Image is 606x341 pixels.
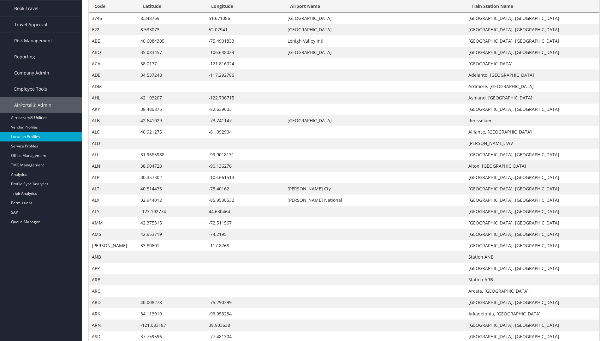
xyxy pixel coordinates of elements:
[137,58,206,69] td: 38.0177
[89,69,137,81] td: ADE
[137,297,206,308] td: 40.008278
[14,49,35,65] span: Reporting
[89,58,137,69] td: ACA
[89,229,137,240] td: AMS
[89,149,137,160] td: ALI
[465,58,599,69] td: [GEOGRAPHIC_DATA]
[465,308,599,320] td: Arkadelphia, [GEOGRAPHIC_DATA]
[137,320,206,331] td: -121.083187
[205,0,284,13] th: Longitude: activate to sort column ascending
[137,308,206,320] td: 34.113919
[137,24,206,35] td: 8.533073
[284,194,465,206] td: [PERSON_NAME] National
[137,172,206,183] td: 30.357302
[137,115,206,126] td: 42.641029
[89,92,137,104] td: AHL
[205,160,284,172] td: -90.136276
[205,13,284,24] td: 51.671086
[89,172,137,183] td: ALP
[89,285,137,297] td: ARC
[465,138,599,149] td: [PERSON_NAME], WV
[205,115,284,126] td: -73.741147
[284,13,465,24] td: [GEOGRAPHIC_DATA]
[89,206,137,217] td: ALY
[205,194,284,206] td: -85.9538532
[137,229,206,240] td: 42.953719
[205,92,284,104] td: -122.706715
[89,35,137,47] td: ABE
[465,126,599,138] td: Alliance, [GEOGRAPHIC_DATA]
[137,217,206,229] td: 42.375315
[465,194,599,206] td: [GEOGRAPHIC_DATA], [GEOGRAPHIC_DATA]
[465,81,599,92] td: Ardmore, [GEOGRAPHIC_DATA]
[89,217,137,229] td: AMM
[284,24,465,35] td: [GEOGRAPHIC_DATA]
[89,13,137,24] td: 3746
[89,263,137,274] td: APP
[465,240,599,251] td: [GEOGRAPHIC_DATA], [GEOGRAPHIC_DATA]
[89,160,137,172] td: ALN
[284,35,465,47] td: Lehigh Valley Intl
[465,160,599,172] td: Alton, [GEOGRAPHIC_DATA]
[14,33,52,49] span: Risk Management
[205,47,284,58] td: -106.648024
[89,251,137,263] td: ANB
[14,17,47,33] span: Travel Approval
[89,308,137,320] td: ARK
[465,69,599,81] td: Adelanto, [GEOGRAPHIC_DATA]
[14,1,39,16] span: Book Travel
[465,274,599,285] td: Station ARB
[284,183,465,194] td: [PERSON_NAME] Cty
[137,194,206,206] td: 32.944012
[89,297,137,308] td: ARD
[137,160,206,172] td: 38.904723
[205,217,284,229] td: -72.511567
[465,297,599,308] td: [GEOGRAPHIC_DATA], [GEOGRAPHIC_DATA]
[465,149,599,160] td: [GEOGRAPHIC_DATA], [GEOGRAPHIC_DATA]
[465,320,599,331] td: [GEOGRAPHIC_DATA], [GEOGRAPHIC_DATA]
[465,229,599,240] td: [GEOGRAPHIC_DATA], [GEOGRAPHIC_DATA]
[89,320,137,331] td: ARN
[89,240,137,251] td: [PERSON_NAME]
[284,115,465,126] td: [GEOGRAPHIC_DATA]
[137,126,206,138] td: 40.921275
[284,47,465,58] td: [GEOGRAPHIC_DATA]
[465,47,599,58] td: [GEOGRAPHIC_DATA], [GEOGRAPHIC_DATA]
[137,13,206,24] td: 8.348769
[205,149,284,160] td: -99.9018131
[465,263,599,274] td: [GEOGRAPHIC_DATA], [GEOGRAPHIC_DATA]
[137,69,206,81] td: 34.537248
[89,115,137,126] td: ALB
[137,240,206,251] td: 33.80601
[137,0,206,13] th: Latitude: activate to sort column ascending
[205,206,284,217] td: 44.630464
[89,0,137,13] th: Code: activate to sort column descending
[465,92,599,104] td: Ashland, [GEOGRAPHIC_DATA]
[89,81,137,92] td: ADM
[284,0,465,13] th: Airport Name: activate to sort column ascending
[465,183,599,194] td: [GEOGRAPHIC_DATA], [GEOGRAPHIC_DATA]
[137,104,206,115] td: 38.480875
[465,0,599,13] th: Train Station Name: activate to sort column ascending
[89,47,137,58] td: ABQ
[205,308,284,320] td: -93.053284
[137,35,206,47] td: 40.6084305
[465,206,599,217] td: [GEOGRAPHIC_DATA], [GEOGRAPHIC_DATA]
[465,217,599,229] td: [GEOGRAPHIC_DATA], [GEOGRAPHIC_DATA]
[137,92,206,104] td: 42.193207
[89,194,137,206] td: ALX
[205,297,284,308] td: -75.290399
[465,13,599,24] td: [GEOGRAPHIC_DATA], [GEOGRAPHIC_DATA]
[205,240,284,251] td: -117.8768
[205,104,284,115] td: -82.639603
[137,149,206,160] td: 31.9685988
[465,251,599,263] td: Station ANB
[205,320,284,331] td: 38.903638
[14,81,47,97] span: Employee Tools
[14,97,51,113] span: AirPortal® Admin
[89,126,137,138] td: ALC
[465,172,599,183] td: [GEOGRAPHIC_DATA], [GEOGRAPHIC_DATA]
[205,183,284,194] td: -78.40162
[137,206,206,217] td: -123.102774
[205,24,284,35] td: 52.02941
